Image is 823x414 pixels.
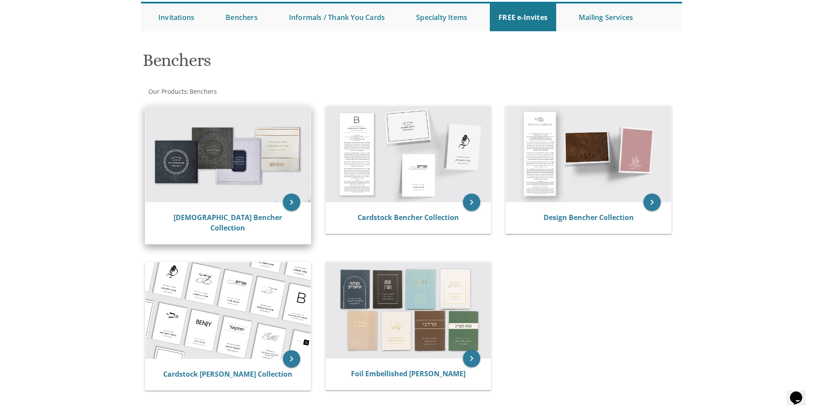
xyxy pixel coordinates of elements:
a: Benchers [189,87,217,95]
a: keyboard_arrow_right [283,194,300,211]
a: Mailing Services [570,3,642,31]
a: Invitations [150,3,203,31]
a: Design Bencher Collection [544,213,634,222]
a: Specialty Items [407,3,476,31]
h1: Benchers [143,51,497,76]
span: Benchers [190,87,217,95]
iframe: chat widget [787,379,814,405]
img: Foil Embellished Mincha Maariv [326,262,491,358]
img: Design Bencher Collection [506,106,671,202]
a: [DEMOGRAPHIC_DATA] Bencher Collection [174,213,282,233]
img: Judaica Bencher Collection [145,106,311,202]
img: Cardstock Mincha Maariv Collection [145,262,311,359]
img: Cardstock Bencher Collection [326,106,491,202]
a: Foil Embellished [PERSON_NAME] [351,369,466,378]
a: Our Products [148,87,187,95]
a: Cardstock [PERSON_NAME] Collection [163,369,292,379]
a: Informals / Thank You Cards [280,3,393,31]
a: FREE e-Invites [490,3,556,31]
div: : [141,87,412,96]
a: keyboard_arrow_right [463,350,480,367]
a: Cardstock Bencher Collection [357,213,459,222]
a: Benchers [217,3,266,31]
a: keyboard_arrow_right [463,194,480,211]
a: keyboard_arrow_right [643,194,661,211]
a: keyboard_arrow_right [283,350,300,368]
